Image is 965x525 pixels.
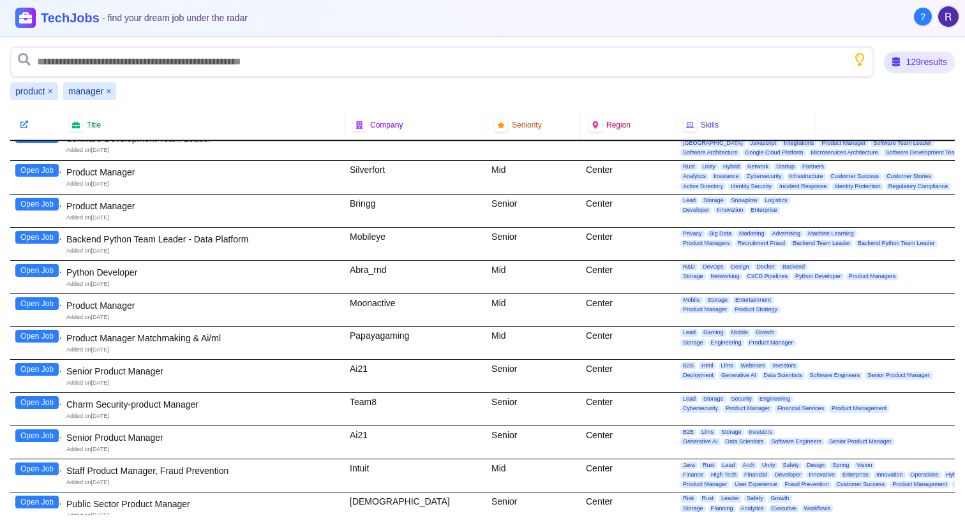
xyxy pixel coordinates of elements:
[707,230,735,237] span: Big Data
[345,360,486,392] div: Ai21
[66,313,340,322] div: Added on [DATE]
[66,146,340,154] div: Added on [DATE]
[66,247,340,255] div: Added on [DATE]
[747,339,796,346] span: Product Manager
[486,426,581,459] div: Senior
[680,263,698,270] span: R&D
[846,273,899,280] span: Product Managers
[759,462,778,469] span: Unity
[486,360,581,392] div: Senior
[719,429,744,436] span: Storage
[708,339,744,346] span: Engineering
[680,481,729,488] span: Product Manager
[874,471,906,478] span: Innovation
[777,183,830,190] span: Incident Response
[66,214,340,222] div: Added on [DATE]
[770,230,804,237] span: Advertising
[802,505,833,512] span: Workflows
[581,261,675,293] div: Center
[66,445,340,454] div: Added on [DATE]
[680,495,697,502] span: Risk
[66,464,340,477] div: Staff Product Manager, Fraud Prevention
[581,294,675,327] div: Center
[700,263,726,270] span: DevOps
[747,429,775,436] span: Investors
[15,396,59,409] button: Open Job
[740,462,758,469] span: Arch
[66,365,340,378] div: Senior Product Manager
[680,163,698,170] span: Rust
[729,263,752,270] span: Design
[729,396,755,403] span: Security
[102,13,248,23] span: - find your dream job under the radar
[719,362,736,369] span: Llms
[15,496,59,508] button: Open Job
[66,379,340,387] div: Added on [DATE]
[581,228,675,260] div: Center
[680,230,705,237] span: Privacy
[15,330,59,343] button: Open Job
[753,329,777,336] span: Growth
[680,362,696,369] span: B2B
[15,363,59,376] button: Open Job
[680,396,698,403] span: Lead
[775,405,827,412] span: Financial Services
[781,140,816,147] span: Integrations
[66,299,340,312] div: Product Manager
[705,297,731,304] span: Storage
[871,140,933,147] span: Software Team Leader
[486,294,581,327] div: Mid
[809,149,881,156] span: Microservices Architecture
[680,297,703,304] span: Mobile
[854,462,874,469] span: Vision
[680,505,706,512] span: Storage
[769,505,799,512] span: Executive
[68,85,103,98] span: manager
[732,306,780,313] span: Product Strategy
[827,438,894,445] span: Senior Product Manager
[908,471,941,478] span: Operations
[830,462,851,469] span: Spring
[708,505,736,512] span: Planning
[732,481,780,488] span: User Experience
[41,9,248,27] h1: TechJobs
[707,515,745,522] span: Public Sector
[486,161,581,194] div: Mid
[581,161,675,194] div: Center
[787,173,826,180] span: Infrastructure
[719,372,759,379] span: Generative AI
[680,339,706,346] span: Storage
[581,459,675,492] div: Center
[770,362,798,369] span: Investors
[680,149,740,156] span: Software Architecture
[345,228,486,260] div: Mobileye
[938,6,959,27] img: User avatar
[745,163,771,170] span: Network
[768,495,792,502] span: Growth
[886,183,951,190] span: Regulatory Compliance
[680,197,698,204] span: Lead
[66,498,340,510] div: Public Sector Product Manager
[772,471,804,478] span: Developer
[486,261,581,293] div: Mid
[345,294,486,327] div: Moonactive
[680,372,716,379] span: Deployment
[700,462,717,469] span: Rust
[345,459,486,492] div: Intuit
[774,163,797,170] span: Startup
[680,306,729,313] span: Product Manager
[66,346,340,354] div: Added on [DATE]
[708,471,739,478] span: High Tech
[680,183,726,190] span: Active Directory
[729,197,760,204] span: Snowplow
[748,515,787,522] span: Infrastructure
[66,332,340,344] div: Product Manager Matchmaking & Ai/ml
[512,120,542,130] span: Seniority
[701,120,719,130] span: Skills
[914,8,932,26] button: About Techjobs
[66,200,340,212] div: Product Manager
[345,426,486,459] div: Ai21
[15,231,59,244] button: Open Job
[829,405,889,412] span: Product Management
[699,429,716,436] span: Llms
